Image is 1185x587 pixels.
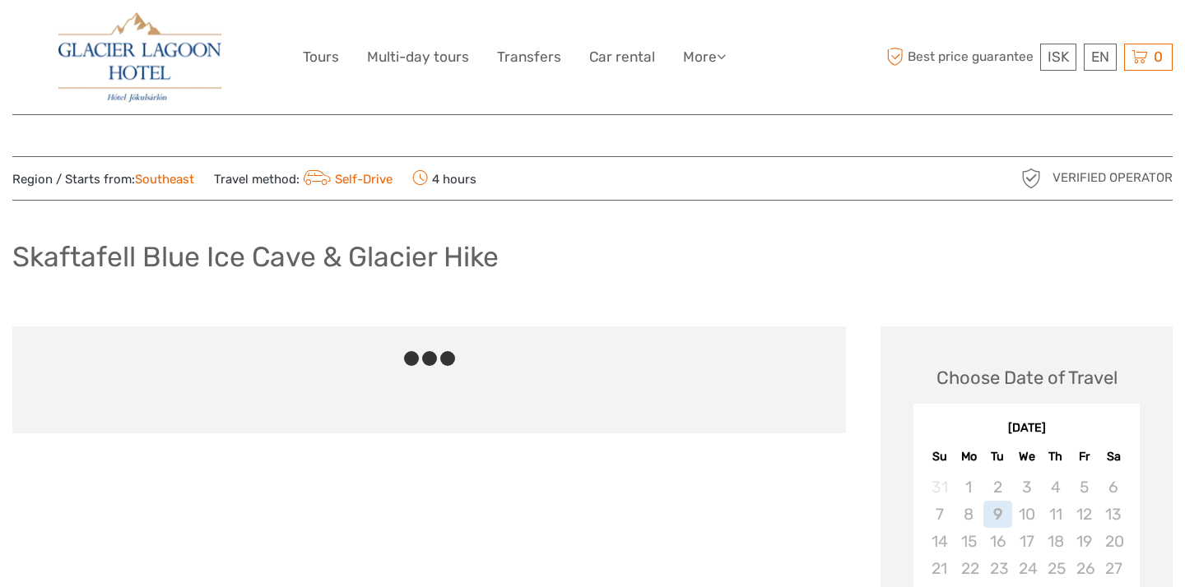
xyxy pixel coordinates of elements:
span: Travel method: [214,167,393,190]
div: Not available Saturday, September 13th, 2025 [1099,501,1127,528]
div: Not available Wednesday, September 17th, 2025 [1012,528,1041,555]
div: Not available Tuesday, September 16th, 2025 [983,528,1012,555]
div: Not available Friday, September 5th, 2025 [1070,474,1099,501]
div: Choose Date of Travel [936,365,1118,391]
div: Th [1041,446,1070,468]
a: Southeast [135,172,194,187]
div: We [1012,446,1041,468]
a: Multi-day tours [367,45,469,69]
div: Fr [1070,446,1099,468]
div: Sa [1099,446,1127,468]
div: Not available Wednesday, September 3rd, 2025 [1012,474,1041,501]
div: Not available Sunday, September 21st, 2025 [925,555,954,582]
div: Not available Sunday, August 31st, 2025 [925,474,954,501]
h1: Skaftafell Blue Ice Cave & Glacier Hike [12,240,499,274]
a: More [683,45,726,69]
div: Su [925,446,954,468]
span: 4 hours [412,167,476,190]
a: Tours [303,45,339,69]
div: Not available Sunday, September 7th, 2025 [925,501,954,528]
div: Not available Sunday, September 14th, 2025 [925,528,954,555]
div: [DATE] [913,420,1140,437]
div: Not available Tuesday, September 2nd, 2025 [983,474,1012,501]
div: Not available Saturday, September 27th, 2025 [1099,555,1127,582]
a: Transfers [497,45,561,69]
span: Region / Starts from: [12,171,194,188]
div: Not available Friday, September 19th, 2025 [1070,528,1099,555]
img: verified_operator_grey_128.png [1018,165,1044,192]
div: EN [1084,44,1117,71]
div: Not available Monday, September 22nd, 2025 [955,555,983,582]
span: Verified Operator [1053,169,1173,187]
div: Not available Thursday, September 25th, 2025 [1041,555,1070,582]
div: Not available Thursday, September 4th, 2025 [1041,474,1070,501]
div: Not available Thursday, September 11th, 2025 [1041,501,1070,528]
div: Not available Saturday, September 20th, 2025 [1099,528,1127,555]
div: Not available Wednesday, September 24th, 2025 [1012,555,1041,582]
img: 2790-86ba44ba-e5e5-4a53-8ab7-28051417b7bc_logo_big.jpg [58,12,221,102]
a: Self-Drive [300,172,393,187]
div: Not available Tuesday, September 9th, 2025 [983,501,1012,528]
span: ISK [1048,49,1069,65]
div: Not available Saturday, September 6th, 2025 [1099,474,1127,501]
div: Not available Thursday, September 18th, 2025 [1041,528,1070,555]
span: Best price guarantee [883,44,1037,71]
span: 0 [1151,49,1165,65]
div: Not available Monday, September 1st, 2025 [955,474,983,501]
div: Mo [955,446,983,468]
div: Not available Monday, September 15th, 2025 [955,528,983,555]
div: Not available Monday, September 8th, 2025 [955,501,983,528]
div: Not available Wednesday, September 10th, 2025 [1012,501,1041,528]
a: Car rental [589,45,655,69]
div: Tu [983,446,1012,468]
div: Not available Tuesday, September 23rd, 2025 [983,555,1012,582]
div: Not available Friday, September 26th, 2025 [1070,555,1099,582]
div: Not available Friday, September 12th, 2025 [1070,501,1099,528]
